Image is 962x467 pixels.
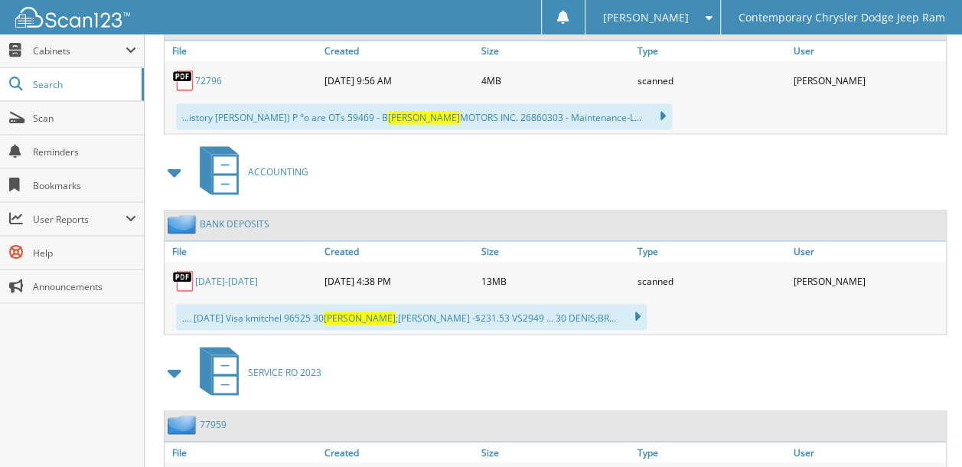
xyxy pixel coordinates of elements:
[885,394,962,467] iframe: Chat Widget
[321,442,477,462] a: Created
[790,65,946,96] div: [PERSON_NAME]
[33,145,136,158] span: Reminders
[477,442,633,462] a: Size
[790,266,946,296] div: [PERSON_NAME]
[176,304,647,330] div: .... [DATE] Visa kmitchel 96525 30 ;[PERSON_NAME] -$231.53 VS2949 ... 30 DENIS;BR...
[200,418,227,431] a: 77959
[321,241,477,262] a: Created
[33,44,126,57] span: Cabinets
[172,69,195,92] img: PDF.png
[790,241,946,262] a: User
[33,179,136,192] span: Bookmarks
[168,214,200,233] img: folder2.png
[165,241,321,262] a: File
[790,442,946,462] a: User
[602,13,688,22] span: [PERSON_NAME]
[477,65,633,96] div: 4MB
[634,65,790,96] div: scanned
[33,247,136,260] span: Help
[634,266,790,296] div: scanned
[195,74,222,87] a: 72796
[33,213,126,226] span: User Reports
[248,366,321,379] span: SERVICE RO 2023
[33,280,136,293] span: Announcements
[477,241,633,262] a: Size
[168,415,200,434] img: folder2.png
[738,13,944,22] span: Contemporary Chrysler Dodge Jeep Ram
[388,111,460,124] span: [PERSON_NAME]
[33,112,136,125] span: Scan
[634,442,790,462] a: Type
[634,41,790,61] a: Type
[321,65,477,96] div: [DATE] 9:56 AM
[477,266,633,296] div: 13MB
[191,142,308,202] a: ACCOUNTING
[176,103,672,129] div: ...istory [PERSON_NAME]) P °o are OTs 59469 - B MOTORS INC. 26860303 - Maintenance-L...
[324,312,396,325] span: [PERSON_NAME]
[195,275,258,288] a: [DATE]-[DATE]
[33,78,134,91] span: Search
[15,7,130,28] img: scan123-logo-white.svg
[191,342,321,403] a: SERVICE RO 2023
[321,266,477,296] div: [DATE] 4:38 PM
[634,241,790,262] a: Type
[165,442,321,462] a: File
[172,269,195,292] img: PDF.png
[790,41,946,61] a: User
[477,41,633,61] a: Size
[200,217,269,230] a: BANK DEPOSITS
[165,41,321,61] a: File
[248,165,308,178] span: ACCOUNTING
[321,41,477,61] a: Created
